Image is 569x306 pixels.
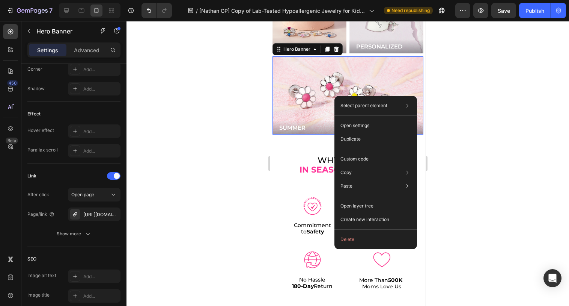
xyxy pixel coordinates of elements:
div: Add... [83,148,119,155]
span: Need republishing [391,7,430,14]
p: Paste [340,183,352,189]
div: Parallax scroll [27,147,58,153]
span: [Nathan GP] Copy of Lab-Tested Hypoallergenic Jewelry for Kids – Shop the Trusted Brand [199,7,366,15]
p: Select parent element [340,102,387,109]
div: Effect [27,111,41,117]
button: Publish [519,3,551,18]
div: Hover effect [27,127,54,134]
button: 7 [3,3,56,18]
div: Image title [27,292,50,298]
div: Page/link [27,211,55,218]
p: Create new interaction [340,216,389,223]
div: Add... [83,273,119,280]
div: Open Intercom Messenger [543,269,561,287]
div: Show more [57,230,92,238]
button: Save [491,3,516,18]
iframe: Design area [270,21,426,306]
span: Open page [71,192,94,197]
span: Save [498,8,510,14]
div: Image alt text [27,272,56,279]
div: After click [27,191,49,198]
p: Custom code [340,156,369,162]
p: Advanced [74,46,99,54]
button: Show more [27,227,120,241]
div: Beta [6,138,18,144]
p: 7 [49,6,53,15]
div: Undo/Redo [141,3,172,18]
div: Publish [525,7,544,15]
p: Settings [37,46,58,54]
div: Shadow [27,85,45,92]
div: 450 [7,80,18,86]
span: / [196,7,198,15]
p: Duplicate [340,136,361,142]
div: Corner [27,66,42,73]
p: Copy [340,169,352,176]
p: Open settings [340,122,369,129]
p: Open layer tree [340,203,373,209]
div: SEO [27,256,36,262]
div: Add... [83,66,119,73]
p: Hero Banner [36,27,92,36]
div: Link [27,173,36,179]
button: Delete [337,233,414,246]
div: Add... [83,128,119,135]
div: Add... [83,86,119,92]
button: Open page [68,188,120,201]
div: [URL][DOMAIN_NAME] [83,211,119,218]
div: Add... [83,293,119,300]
